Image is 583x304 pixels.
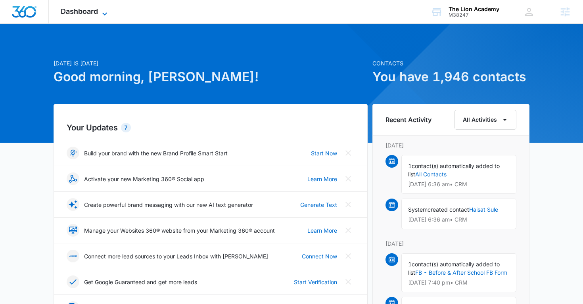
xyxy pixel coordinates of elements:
[372,67,529,86] h1: You have 1,946 contacts
[54,59,368,67] p: [DATE] is [DATE]
[408,206,428,213] span: System
[469,206,498,213] a: Haisat Sule
[84,175,204,183] p: Activate your new Marketing 360® Social app
[408,280,510,285] p: [DATE] 7:40 pm • CRM
[428,206,469,213] span: created contact
[408,182,510,187] p: [DATE] 6:36 am • CRM
[408,217,510,222] p: [DATE] 6:36 am • CRM
[84,278,197,286] p: Get Google Guaranteed and get more leads
[84,201,253,209] p: Create powerful brand messaging with our new AI text generator
[311,149,337,157] a: Start Now
[307,226,337,235] a: Learn More
[342,275,355,288] button: Close
[372,59,529,67] p: Contacts
[385,141,516,149] p: [DATE]
[455,110,516,130] button: All Activities
[84,252,268,260] p: Connect more lead sources to your Leads Inbox with [PERSON_NAME]
[342,198,355,211] button: Close
[67,122,355,134] h2: Your Updates
[449,6,499,12] div: account name
[61,7,98,15] span: Dashboard
[408,163,412,169] span: 1
[342,250,355,262] button: Close
[342,147,355,159] button: Close
[54,67,368,86] h1: Good morning, [PERSON_NAME]!
[449,12,499,18] div: account id
[294,278,337,286] a: Start Verification
[307,175,337,183] a: Learn More
[84,149,228,157] p: Build your brand with the new Brand Profile Smart Start
[121,123,131,132] div: 7
[385,239,516,248] p: [DATE]
[300,201,337,209] a: Generate Text
[342,224,355,237] button: Close
[415,269,507,276] a: FB - Before & After School FB Form
[408,261,500,276] span: contact(s) automatically added to list
[415,171,447,178] a: All Contacts
[84,226,275,235] p: Manage your Websites 360® website from your Marketing 360® account
[408,163,500,178] span: contact(s) automatically added to list
[408,261,412,268] span: 1
[342,172,355,185] button: Close
[302,252,337,260] a: Connect Now
[385,115,431,124] h6: Recent Activity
